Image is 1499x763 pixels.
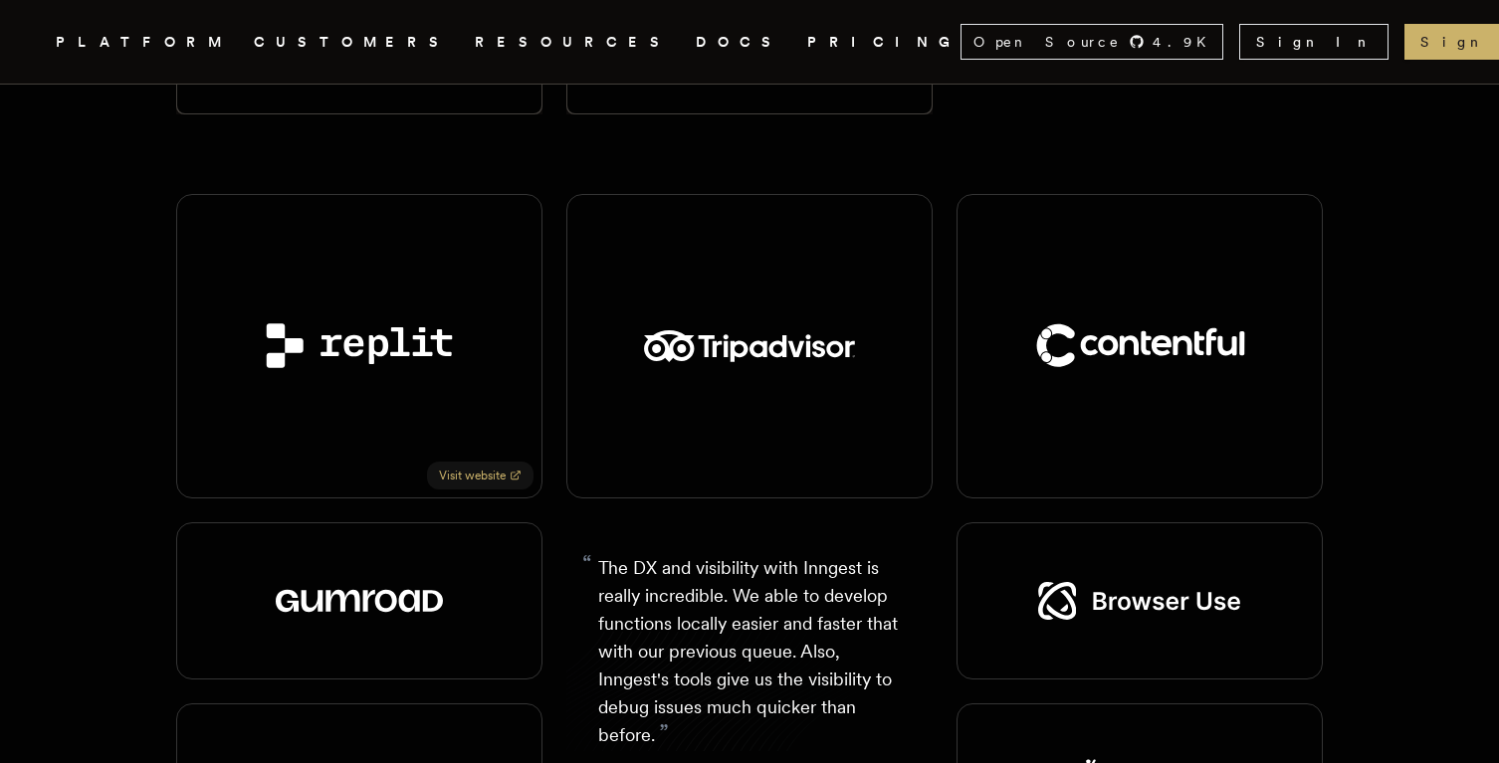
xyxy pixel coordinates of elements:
[254,30,451,55] a: CUSTOMERS
[598,554,901,749] p: The DX and visibility with Inngest is really incredible. We able to develop functions locally eas...
[1153,32,1218,52] span: 4.9 K
[1038,582,1241,620] img: Browser Use
[807,30,961,55] a: PRICING
[659,718,669,747] span: ”
[696,30,783,55] a: DOCS
[1034,323,1244,368] img: Contenful
[276,589,443,613] img: Gumroad
[644,330,854,362] img: TripAdvisor
[427,462,534,489] a: Visit website
[475,30,672,55] button: RESOURCES
[582,558,592,570] span: “
[973,32,1121,52] span: Open Source
[226,284,494,408] img: Replit
[1239,24,1389,60] a: Sign In
[56,30,230,55] button: PLATFORM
